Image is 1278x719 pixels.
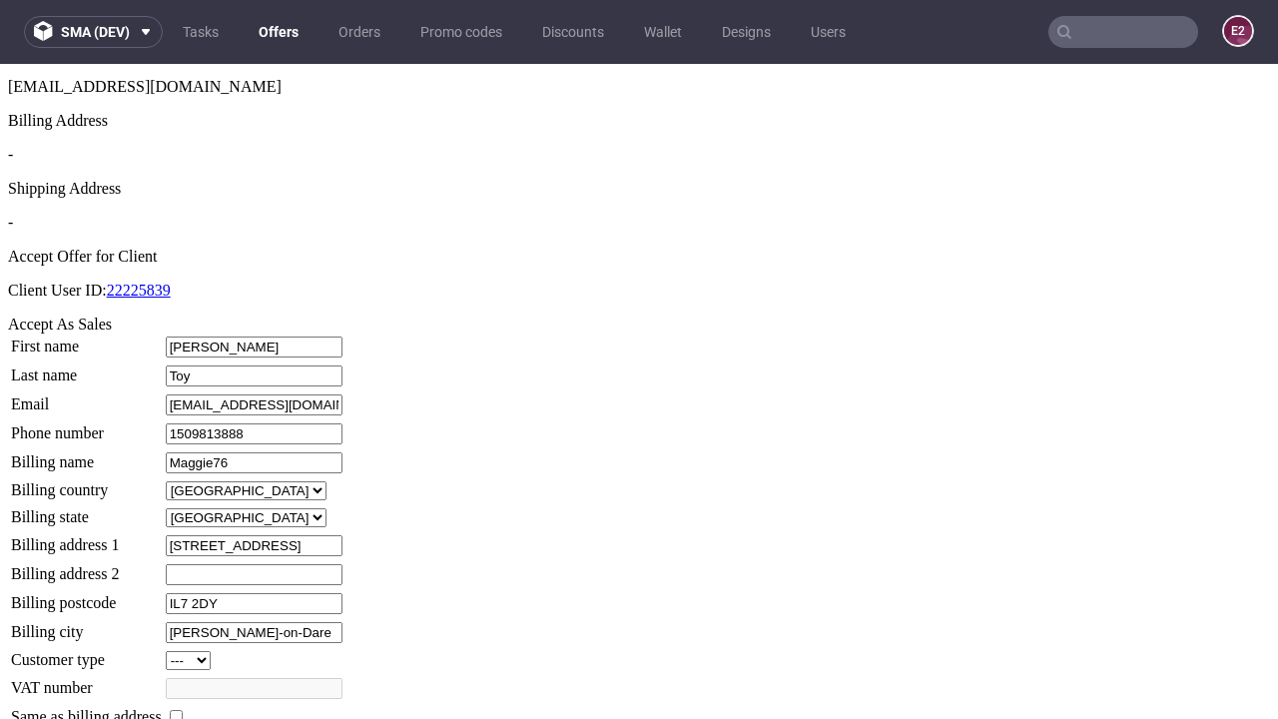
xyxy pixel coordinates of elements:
[632,16,694,48] a: Wallet
[10,301,163,324] td: Last name
[10,416,163,437] td: Billing country
[8,14,282,31] span: [EMAIL_ADDRESS][DOMAIN_NAME]
[326,16,392,48] a: Orders
[1224,17,1252,45] figcaption: e2
[10,387,163,410] td: Billing name
[8,218,1270,236] p: Client User ID:
[10,443,163,464] td: Billing state
[408,16,514,48] a: Promo codes
[61,25,130,39] span: sma (dev)
[8,184,1270,202] div: Accept Offer for Client
[10,470,163,493] td: Billing address 1
[8,150,13,167] span: -
[10,272,163,295] td: First name
[8,252,1270,270] div: Accept As Sales
[530,16,616,48] a: Discounts
[10,359,163,381] td: Phone number
[10,586,163,607] td: Customer type
[8,48,1270,66] div: Billing Address
[8,116,1270,134] div: Shipping Address
[171,16,231,48] a: Tasks
[10,557,163,580] td: Billing city
[10,642,163,664] td: Same as billing address
[24,16,163,48] button: sma (dev)
[8,82,13,99] span: -
[10,330,163,353] td: Email
[10,499,163,522] td: Billing address 2
[799,16,858,48] a: Users
[247,16,311,48] a: Offers
[10,613,163,636] td: VAT number
[107,218,171,235] a: 22225839
[710,16,783,48] a: Designs
[10,528,163,551] td: Billing postcode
